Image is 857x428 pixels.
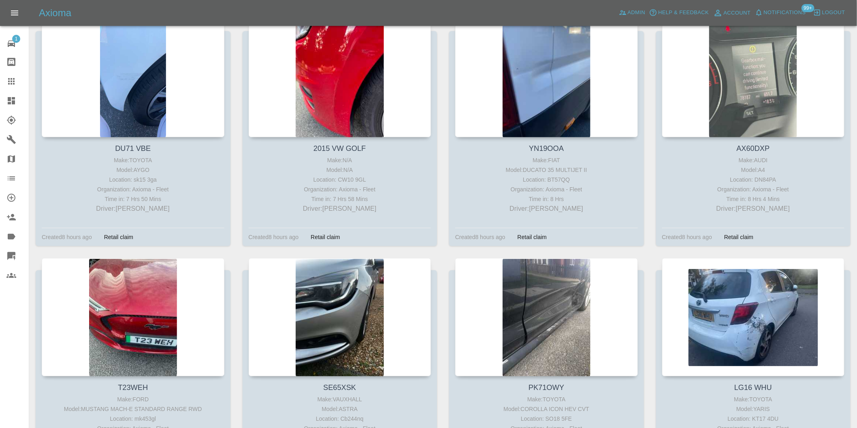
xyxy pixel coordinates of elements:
div: Time in: 8 Hrs 4 Mins [664,194,843,204]
div: Created 8 hours ago [662,232,712,242]
div: Location: SO18 5FE [457,414,636,424]
div: Time in: 7 Hrs 58 Mins [251,194,429,204]
button: Logout [811,6,847,19]
div: Model: DUCATO 35 MULTIJET II [457,165,636,175]
div: Location: DN84PA [664,175,843,184]
p: Driver: [PERSON_NAME] [664,204,843,214]
div: Location: CW10 9GL [251,175,429,184]
p: Driver: [PERSON_NAME] [44,204,222,214]
div: Retail claim [98,232,139,242]
div: Location: mk453gl [44,414,222,424]
a: 2015 VW GOLF [313,144,366,153]
button: Help & Feedback [647,6,711,19]
span: Help & Feedback [658,8,709,17]
div: Make: AUDI [664,155,843,165]
h5: Axioma [39,6,71,19]
span: Logout [822,8,845,17]
div: Make: TOYOTA [44,155,222,165]
div: Make: FIAT [457,155,636,165]
button: Open drawer [5,3,24,23]
a: T23WEH [118,384,148,392]
div: Organization: Axioma - Fleet [664,184,843,194]
span: Admin [628,8,646,17]
div: Retail claim [718,232,759,242]
div: Time in: 8 Hrs [457,194,636,204]
div: Model: A4 [664,165,843,175]
div: Model: N/A [251,165,429,175]
span: Notifications [764,8,806,17]
div: Location: KT17 4DU [664,414,843,424]
div: Created 8 hours ago [249,232,299,242]
div: Make: TOYOTA [664,394,843,404]
p: Driver: [PERSON_NAME] [457,204,636,214]
div: Location: BT57QQ [457,175,636,184]
div: Created 8 hours ago [42,232,92,242]
a: PK71OWY [529,384,564,392]
a: DU71 VBE [115,144,151,153]
div: Location: sk15 3ga [44,175,222,184]
div: Make: FORD [44,394,222,404]
p: Driver: [PERSON_NAME] [251,204,429,214]
span: 99+ [802,4,814,12]
div: Organization: Axioma - Fleet [44,184,222,194]
div: Make: TOYOTA [457,394,636,404]
div: Created 8 hours ago [455,232,505,242]
a: Admin [617,6,648,19]
a: Account [711,6,753,19]
div: Location: Cb244nq [251,414,429,424]
span: 1 [12,35,20,43]
a: AX60DXP [737,144,770,153]
div: Make: N/A [251,155,429,165]
div: Retail claim [512,232,553,242]
div: Model: MUSTANG MACH-E STANDARD RANGE RWD [44,404,222,414]
div: Time in: 7 Hrs 50 Mins [44,194,222,204]
div: Model: YARIS [664,404,843,414]
div: Retail claim [305,232,346,242]
div: Model: AYGO [44,165,222,175]
button: Notifications [753,6,808,19]
div: Model: COROLLA ICON HEV CVT [457,404,636,414]
div: Model: ASTRA [251,404,429,414]
span: Account [724,8,751,18]
div: Organization: Axioma - Fleet [251,184,429,194]
a: YN19OOA [529,144,564,153]
div: Make: VAUXHALL [251,394,429,404]
a: LG16 WHU [734,384,772,392]
div: Organization: Axioma - Fleet [457,184,636,194]
a: SE65XSK [323,384,356,392]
